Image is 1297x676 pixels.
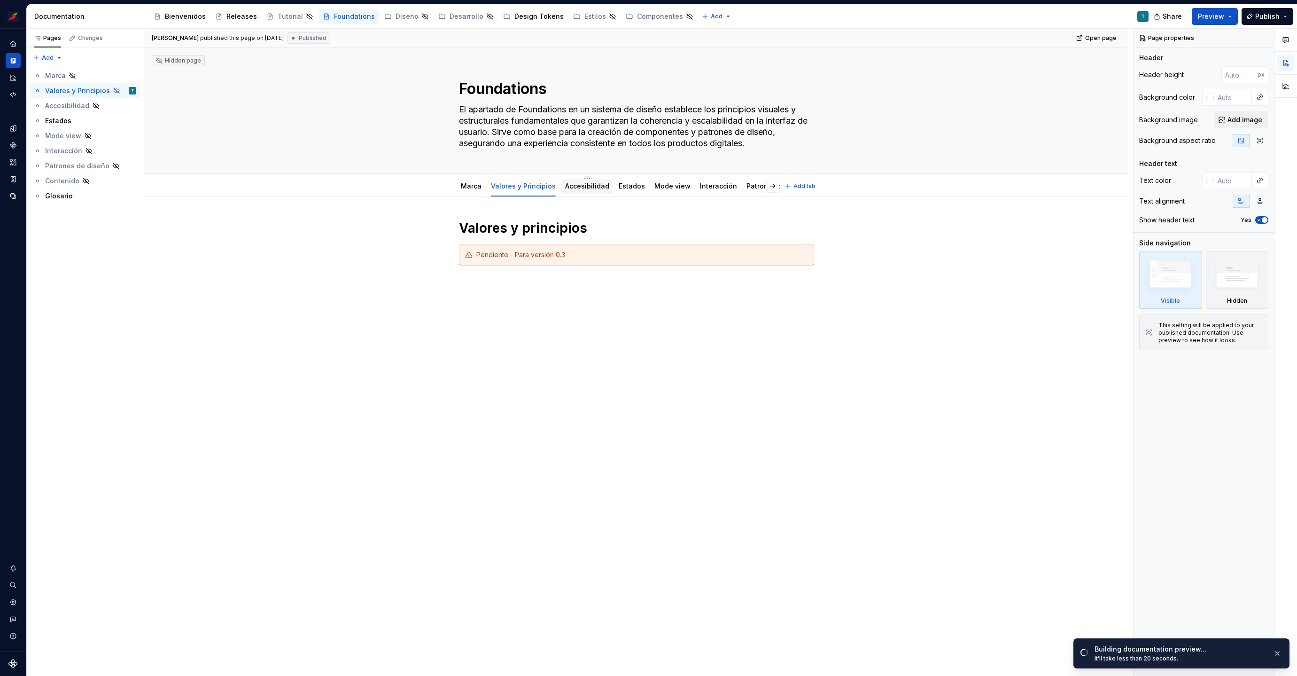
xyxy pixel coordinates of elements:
button: Add [30,51,65,64]
a: Releases [211,9,261,24]
a: Accesibilidad [565,182,609,190]
div: Design Tokens [514,12,564,21]
div: Page tree [30,68,140,204]
a: Tutorial [263,9,317,24]
div: Foundations [334,12,375,21]
div: Estilos [584,12,606,21]
button: Contact support [6,612,21,627]
div: Releases [226,12,257,21]
a: Estilos [569,9,620,24]
div: Changes [78,34,103,42]
a: Estados [619,182,645,190]
div: Background color [1139,93,1195,102]
a: Interacción [30,143,140,158]
a: Componentes [622,9,697,24]
a: Documentation [6,53,21,68]
button: Share [1149,8,1188,25]
div: Header text [1139,159,1177,168]
a: Analytics [6,70,21,85]
div: Interacción [696,176,741,196]
div: Page tree [150,7,697,26]
a: Design Tokens [499,9,567,24]
div: T [1141,13,1145,20]
a: Open page [1073,31,1121,45]
div: Visible [1139,252,1202,309]
input: Auto [1214,172,1252,189]
div: Background image [1139,115,1198,125]
div: Valores y Principios [45,86,110,95]
a: Supernova Logo [8,659,18,668]
span: Add tab [793,182,815,190]
div: Contenido [45,176,79,186]
div: Patrones de diseño [45,161,109,171]
span: Share [1163,12,1182,21]
div: Pendiente - Para versión 0.3 [476,250,808,259]
span: Publish [1255,12,1280,21]
input: Auto [1221,66,1258,83]
div: Glosario [45,191,73,201]
div: Bienvenidos [165,12,206,21]
div: Documentation [34,12,140,21]
div: Valores y Principios [487,176,559,196]
a: Patrones de diseño [30,158,140,173]
a: Valores y PrincipiosT [30,83,140,98]
div: This setting will be applied to your published documentation. Use preview to see how it looks. [1158,322,1262,344]
a: Interacción [700,182,737,190]
div: Settings [6,595,21,610]
div: T [132,86,134,95]
div: Visible [1161,297,1180,305]
div: Estados [45,116,71,126]
div: Side navigation [1139,238,1191,248]
div: Mode view [651,176,694,196]
span: Published [299,34,326,42]
div: Hidden [1227,297,1247,305]
div: Header [1139,53,1163,63]
div: Background aspect ratio [1139,136,1216,145]
div: Text color [1139,176,1171,185]
a: Data sources [6,189,21,204]
span: Open page [1085,34,1117,42]
div: Estados [615,176,649,196]
div: Pages [34,34,61,42]
div: Marca [457,176,485,196]
span: Add [711,13,722,20]
a: Storybook stories [6,172,21,187]
a: Diseño [381,9,433,24]
img: 55604660-494d-44a9-beb2-692398e9940a.png [8,11,19,22]
button: Add [699,10,734,23]
div: Accesibilidad [561,176,613,196]
div: Interacción [45,146,82,156]
button: Add image [1214,111,1268,128]
div: Hidden page [155,57,201,64]
div: published this page on [DATE] [200,34,284,42]
a: Bienvenidos [150,9,210,24]
div: Building documentation preview… [1095,645,1266,654]
button: Search ⌘K [6,578,21,593]
a: Design tokens [6,121,21,136]
a: Glosario [30,189,140,204]
textarea: El apartado de Foundations en un sistema de diseño establece los principios visuales y estructura... [457,102,812,151]
a: Code automation [6,87,21,102]
button: Add tab [782,180,820,193]
div: Patrones de diseño [743,176,815,196]
h1: Valores y principios [459,220,814,236]
div: Accesibilidad [45,101,89,110]
div: Tutorial [278,12,303,21]
a: Marca [30,68,140,83]
a: Valores y Principios [491,182,556,190]
input: Auto [1214,89,1252,106]
a: Mode view [30,128,140,143]
a: Mode view [654,182,691,190]
button: Notifications [6,561,21,576]
a: Contenido [30,173,140,189]
a: Assets [6,155,21,170]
